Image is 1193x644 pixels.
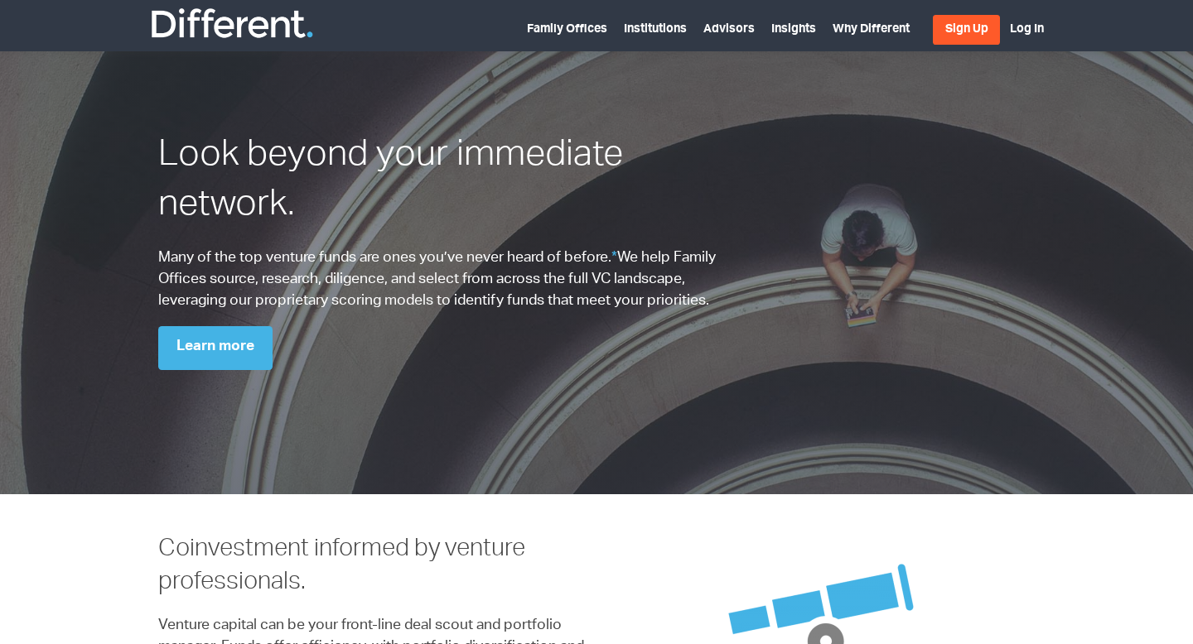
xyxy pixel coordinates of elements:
[158,132,734,233] h1: Look beyond your immediate network.
[158,534,584,601] h3: Coinvestment informed by venture professionals.
[833,24,910,36] a: Why Different
[624,24,687,36] a: Institutions
[158,251,611,266] span: Many of the top venture funds are ones you’ve never heard of before.
[158,326,273,370] a: Learn more
[1010,24,1044,36] a: Log In
[703,24,755,36] a: Advisors
[771,24,816,36] a: Insights
[933,15,1000,45] a: Sign Up
[527,24,607,36] a: Family Offices
[149,7,315,40] img: Different Funds
[158,251,716,310] span: We help Family Offices source, research, diligence, and select from across the full VC landscape,...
